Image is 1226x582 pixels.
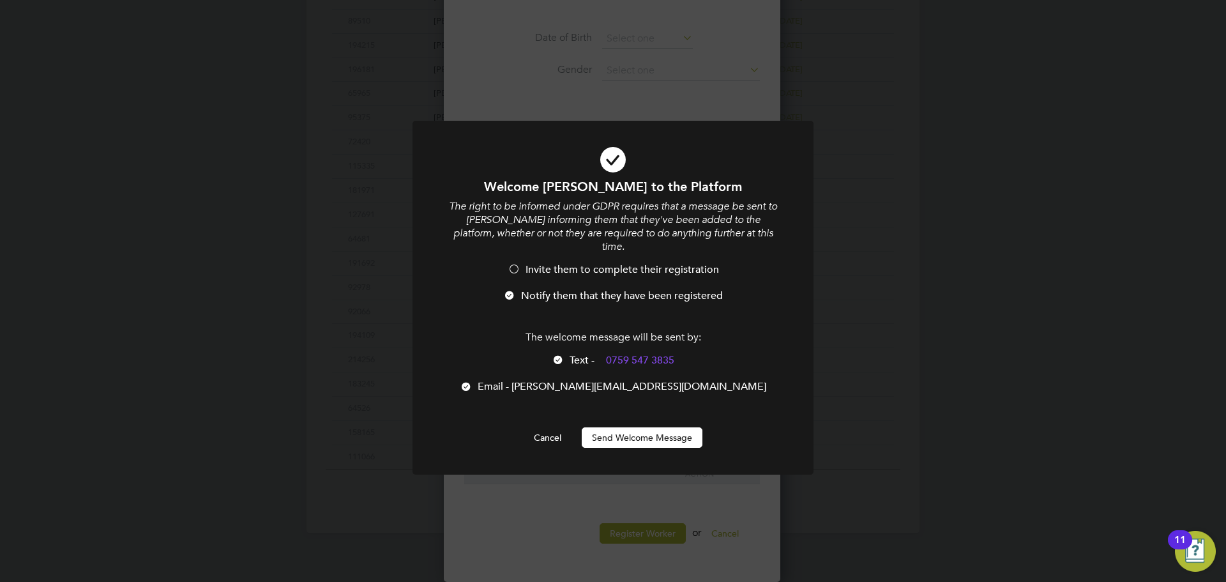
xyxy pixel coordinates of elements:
div: 11 [1174,540,1186,556]
button: Cancel [524,427,571,448]
span: Invite them to complete their registration [526,263,719,276]
button: Open Resource Center, 11 new notifications [1175,531,1216,572]
span: Notify them that they have been registered [521,289,723,302]
span: 0759 547 3835 [594,354,674,368]
button: Send Welcome Message [582,427,702,448]
span: Email - [PERSON_NAME][EMAIL_ADDRESS][DOMAIN_NAME] [478,380,766,393]
span: Text - [570,354,674,367]
img: logo.svg [594,355,604,368]
h1: Welcome [PERSON_NAME] to the Platform [447,178,779,195]
i: The right to be informed under GDPR requires that a message be sent to [PERSON_NAME] informing th... [449,200,777,252]
p: The welcome message will be sent by: [447,331,779,344]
